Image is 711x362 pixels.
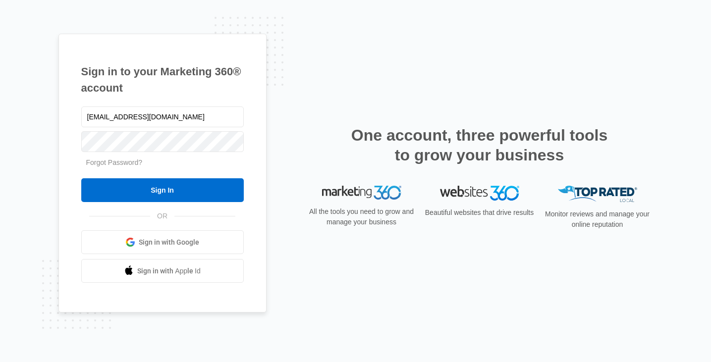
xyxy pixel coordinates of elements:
div: Domain Overview [38,58,89,65]
input: Email [81,106,244,127]
input: Sign In [81,178,244,202]
img: tab_domain_overview_orange.svg [27,57,35,65]
img: website_grey.svg [16,26,24,34]
p: All the tools you need to grow and manage your business [306,207,417,227]
img: Marketing 360 [322,186,401,200]
a: Forgot Password? [86,158,143,166]
h2: One account, three powerful tools to grow your business [348,125,611,165]
img: Websites 360 [440,186,519,200]
p: Monitor reviews and manage your online reputation [542,209,653,230]
img: logo_orange.svg [16,16,24,24]
div: v 4.0.25 [28,16,49,24]
img: tab_keywords_by_traffic_grey.svg [99,57,107,65]
img: Top Rated Local [558,186,637,202]
div: Keywords by Traffic [109,58,167,65]
h1: Sign in to your Marketing 360® account [81,63,244,96]
p: Beautiful websites that drive results [424,207,535,218]
span: Sign in with Google [139,237,199,248]
div: Domain: [DOMAIN_NAME] [26,26,109,34]
a: Sign in with Google [81,230,244,254]
span: Sign in with Apple Id [137,266,201,276]
span: OR [150,211,174,221]
a: Sign in with Apple Id [81,259,244,283]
